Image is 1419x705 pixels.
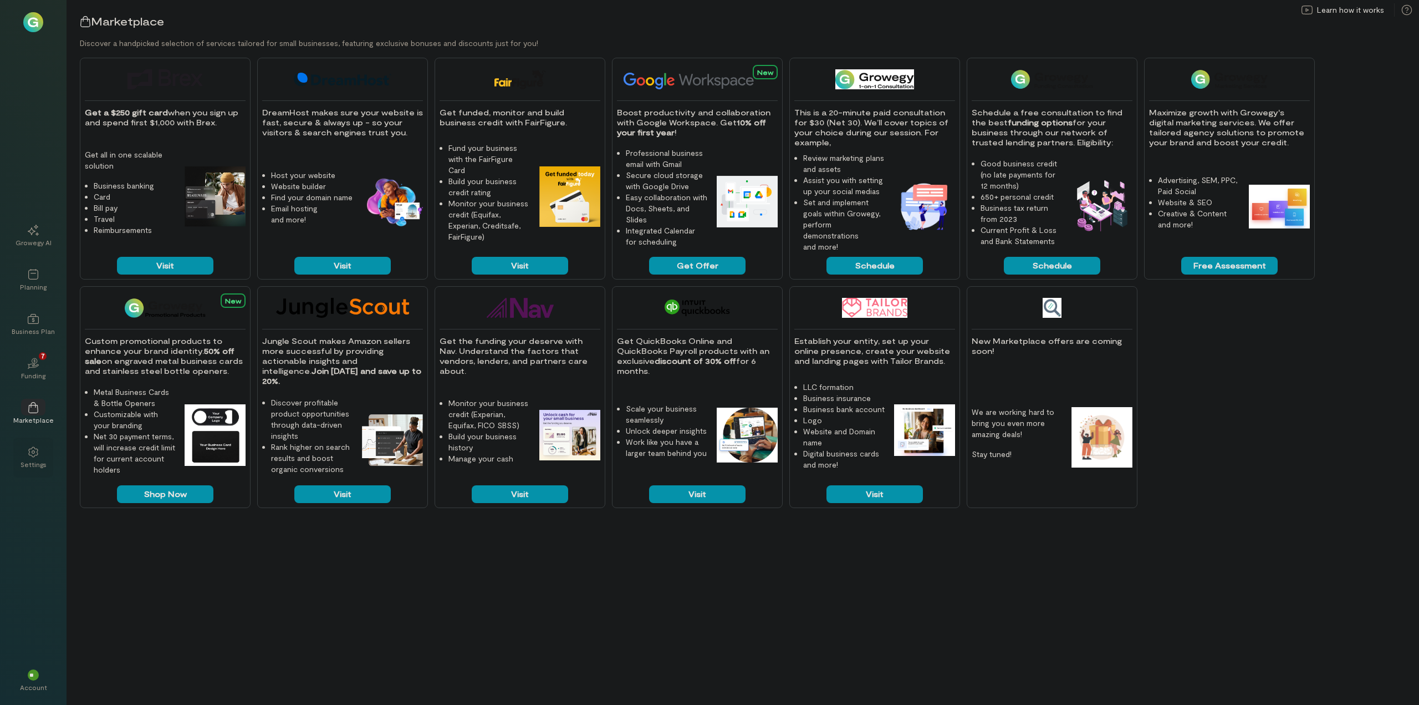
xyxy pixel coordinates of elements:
button: Visit [294,257,391,275]
li: LLC formation [803,382,885,393]
img: DreamHost feature [362,176,423,227]
p: when you sign up and spend first $1,000 with Brex. [85,108,246,128]
a: Growegy AI [13,216,53,256]
button: Visit [294,485,391,503]
li: Build your business history [448,431,530,453]
span: 7 [41,351,45,361]
div: Discover a handpicked selection of services tailored for small businesses, featuring exclusive bo... [80,38,1419,49]
button: Get Offer [649,257,746,275]
img: Growegy - Marketing Services [1191,69,1268,89]
li: Fund your business with the FairFigure Card [448,143,530,176]
li: Monitor your business credit (Equifax, Experian, Creditsafe, FairFigure) [448,198,530,242]
p: Get funded, monitor and build business credit with FairFigure. [440,108,600,128]
img: Growegy Promo Products feature [185,404,246,465]
div: Account [20,683,47,692]
img: FairFigure feature [539,166,600,227]
span: New [225,297,241,305]
li: Professional business email with Gmail [626,148,708,170]
p: Stay tuned! [972,449,1063,460]
p: Schedule a free consultation to find the best for your business through our network of trusted le... [972,108,1132,148]
span: Learn how it works [1317,4,1384,16]
li: Business bank account [803,404,885,415]
img: Jungle Scout [276,298,409,318]
li: Current Profit & Loss and Bank Statements [981,225,1063,247]
a: Marketplace [13,393,53,433]
li: Build your business credit rating [448,176,530,198]
strong: Get a $250 gift card [85,108,168,117]
img: FairFigure [493,69,546,89]
img: Growegy Promo Products [125,298,206,318]
button: Schedule [1004,257,1100,275]
div: Marketplace [13,415,54,424]
img: DreamHost [290,69,395,89]
img: Google Workspace [617,69,780,89]
p: Get the funding your deserve with Nav. Understand the factors that vendors, lenders, and partners... [440,336,600,376]
li: Website builder [271,181,353,192]
div: Funding [21,371,45,380]
span: Marketplace [91,14,164,28]
a: Business Plan [13,305,53,344]
button: Visit [649,485,746,503]
li: Secure cloud storage with Google Drive [626,170,708,192]
img: Growegy - Marketing Services feature [1249,185,1310,229]
img: Coming soon [1043,298,1061,318]
p: We are working hard to bring you even more amazing deals! [972,407,1063,440]
button: Free Assessment [1181,257,1278,275]
img: Jungle Scout feature [362,414,423,466]
img: Google Workspace feature [717,176,778,227]
li: Find your domain name [271,192,353,203]
p: Establish your entity, set up your online presence, create your website and landing pages with Ta... [794,336,955,366]
a: Planning [13,260,53,300]
li: Customizable with your branding [94,409,176,431]
li: Net 30 payment terms, will increase credit limit for current account holders [94,431,176,475]
li: Scale your business seamlessly [626,403,708,425]
img: Nav feature [539,410,600,461]
div: Planning [20,282,47,291]
strong: Join [DATE] and save up to 20%. [262,366,423,386]
li: Website & SEO [1158,197,1240,208]
li: Digital business cards and more! [803,448,885,470]
p: Custom promotional products to enhance your brand identity. on engraved metal business cards and ... [85,336,246,376]
li: Business tax return from 2023 [981,202,1063,225]
li: Host your website [271,170,353,181]
button: Schedule [826,257,923,275]
button: Shop Now [117,485,213,503]
div: Growegy AI [16,238,52,247]
img: Tailor Brands feature [894,404,955,457]
p: Get QuickBooks Online and QuickBooks Payroll products with an exclusive for 6 months. [617,336,778,376]
p: Boost productivity and collaboration with Google Workspace. Get ! [617,108,778,138]
p: Get all in one scalable solution [85,149,176,171]
li: Integrated Calendar for scheduling [626,225,708,247]
li: Manage your cash [448,453,530,464]
li: Metal Business Cards & Bottle Openers [94,387,176,409]
p: DreamHost makes sure your website is fast, secure & always up - so your visitors & search engines... [262,108,423,138]
img: Coming soon feature [1071,407,1132,468]
img: QuickBooks feature [717,408,778,463]
p: Maximize growth with Growegy's digital marketing services. We offer tailored agency solutions to ... [1149,108,1310,148]
button: Visit [472,257,568,275]
img: QuickBooks [665,298,730,318]
li: Unlock deeper insights [626,425,708,437]
li: 650+ personal credit [981,191,1063,202]
li: Rank higher on search results and boost organic conversions [271,442,353,475]
div: Settings [21,460,47,469]
li: Work like you have a larger team behind you [626,437,708,459]
li: Card [94,191,176,202]
li: Travel [94,214,176,225]
a: Funding [13,349,53,389]
img: Brex [127,69,203,89]
li: Assist you with setting up your social medias [803,175,885,197]
li: Reimbursements [94,225,176,236]
strong: 10% off your first year [617,118,768,137]
strong: discount of 30% off [655,356,736,366]
img: Brex feature [185,166,246,227]
li: Easy collaboration with Docs, Sheets, and Slides [626,192,708,225]
li: Discover profitable product opportunities through data-driven insights [271,397,353,442]
img: Nav [487,298,554,318]
li: Bill pay [94,202,176,214]
img: 1-on-1 Consultation feature [894,176,955,237]
li: Email hosting and more! [271,203,353,225]
li: Monitor your business credit (Experian, Equifax, FICO SBSS) [448,398,530,431]
button: Visit [117,257,213,275]
button: Visit [826,485,923,503]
